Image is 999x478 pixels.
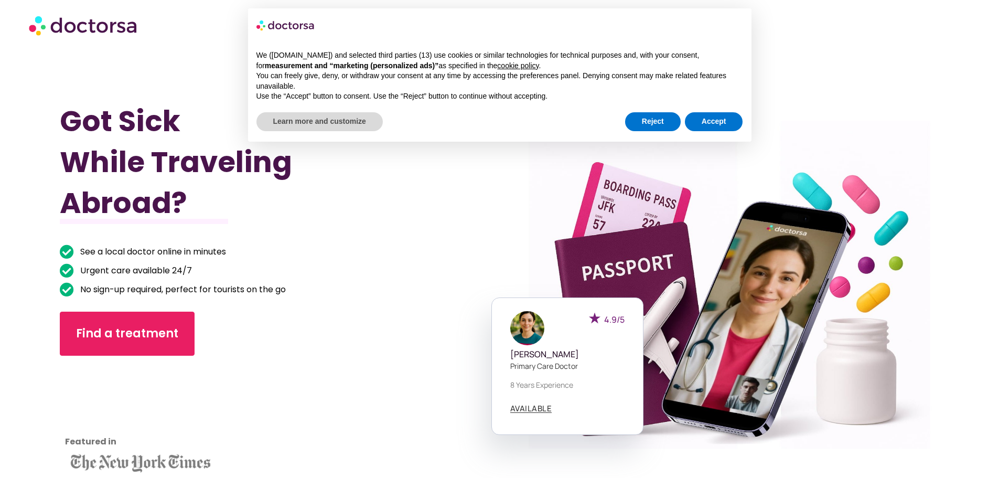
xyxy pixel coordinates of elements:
strong: measurement and “marketing (personalized ads)” [265,61,438,70]
a: Find a treatment [60,312,195,356]
span: AVAILABLE [510,405,552,412]
span: See a local doctor online in minutes [78,245,226,259]
button: Accept [685,112,743,131]
h1: Got Sick While Traveling Abroad? [60,101,433,224]
span: 4.9/5 [604,314,625,325]
a: AVAILABLE [510,405,552,413]
iframe: Customer reviews powered by Trustpilot [65,371,159,450]
span: Urgent care available 24/7 [78,263,192,278]
span: Find a treatment [76,325,178,342]
p: You can freely give, deny, or withdraw your consent at any time by accessing the preferences pane... [256,71,743,91]
h5: [PERSON_NAME] [510,349,625,359]
p: Primary care doctor [510,360,625,371]
button: Reject [625,112,681,131]
p: Use the “Accept” button to consent. Use the “Reject” button to continue without accepting. [256,91,743,102]
strong: Featured in [65,435,116,448]
p: We ([DOMAIN_NAME]) and selected third parties (13) use cookies or similar technologies for techni... [256,50,743,71]
img: logo [256,17,315,34]
span: No sign-up required, perfect for tourists on the go [78,282,286,297]
a: cookie policy [497,61,539,70]
button: Learn more and customize [256,112,383,131]
p: 8 years experience [510,379,625,390]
